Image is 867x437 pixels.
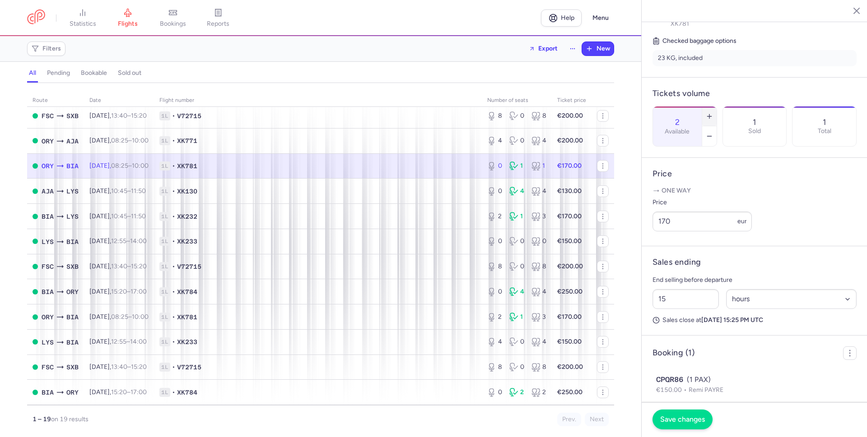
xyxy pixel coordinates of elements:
[42,111,54,121] span: FSC
[60,8,105,28] a: statistics
[653,169,857,179] h4: Price
[531,262,546,271] div: 8
[42,362,54,372] span: FSC
[531,161,546,170] div: 1
[653,257,701,267] h4: Sales ending
[33,415,51,423] strong: 1 – 19
[487,262,502,271] div: 8
[509,237,524,246] div: 0
[131,187,146,195] time: 11:50
[656,374,853,395] button: CPQR86(1 PAX)€150.00Remi PAYRE
[105,8,150,28] a: flights
[587,9,614,27] button: Menu
[172,313,175,322] span: •
[172,212,175,221] span: •
[177,287,197,296] span: XK784
[753,118,756,127] p: 1
[159,313,170,322] span: 1L
[557,363,583,371] strong: €200.00
[159,388,170,397] span: 1L
[132,162,149,170] time: 10:00
[66,312,79,322] span: BIA
[172,187,175,196] span: •
[42,136,54,146] span: ORY
[207,20,229,28] span: reports
[531,363,546,372] div: 8
[42,287,54,297] span: BIA
[172,161,175,170] span: •
[111,388,147,396] span: –
[552,94,592,107] th: Ticket price
[159,237,170,246] span: 1L
[111,262,127,270] time: 13:40
[509,111,524,120] div: 0
[818,128,831,135] p: Total
[111,262,147,270] span: –
[111,313,149,321] span: –
[509,313,524,322] div: 1
[177,187,197,196] span: XK130
[172,287,175,296] span: •
[111,112,127,120] time: 13:40
[531,187,546,196] div: 4
[159,161,170,170] span: 1L
[177,363,201,372] span: V72715
[111,137,149,144] span: –
[131,112,147,120] time: 15:20
[159,136,170,145] span: 1L
[159,363,170,372] span: 1L
[66,237,79,247] span: BIA
[177,136,197,145] span: XK771
[111,363,127,371] time: 13:40
[42,387,54,397] span: BIA
[487,313,502,322] div: 2
[111,288,127,295] time: 15:20
[111,237,147,245] span: –
[154,94,482,107] th: Flight number
[89,338,147,345] span: [DATE],
[557,262,583,270] strong: €200.00
[660,415,705,423] span: Save changes
[665,128,690,135] label: Available
[111,162,128,170] time: 08:25
[172,262,175,271] span: •
[557,313,582,321] strong: €170.00
[42,45,61,52] span: Filters
[531,313,546,322] div: 3
[159,287,170,296] span: 1L
[130,237,147,245] time: 14:00
[557,413,581,426] button: Prev.
[748,128,761,135] p: Sold
[89,288,147,295] span: [DATE],
[196,8,241,28] a: reports
[487,388,502,397] div: 0
[172,136,175,145] span: •
[111,363,147,371] span: –
[29,69,36,77] h4: all
[557,388,583,396] strong: €250.00
[118,69,141,77] h4: sold out
[131,262,147,270] time: 15:20
[66,362,79,372] span: SXB
[557,162,582,170] strong: €170.00
[487,287,502,296] div: 0
[111,162,149,170] span: –
[582,42,614,55] button: New
[509,262,524,271] div: 0
[177,111,201,120] span: V72715
[487,161,502,170] div: 0
[653,409,713,429] button: Save changes
[132,313,149,321] time: 10:00
[487,237,502,246] div: 0
[509,337,524,346] div: 0
[66,111,79,121] span: SXB
[89,262,147,270] span: [DATE],
[159,337,170,346] span: 1L
[509,136,524,145] div: 0
[70,20,96,28] span: statistics
[172,337,175,346] span: •
[557,212,582,220] strong: €170.00
[66,287,79,297] span: ORY
[557,237,582,245] strong: €150.00
[531,111,546,120] div: 8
